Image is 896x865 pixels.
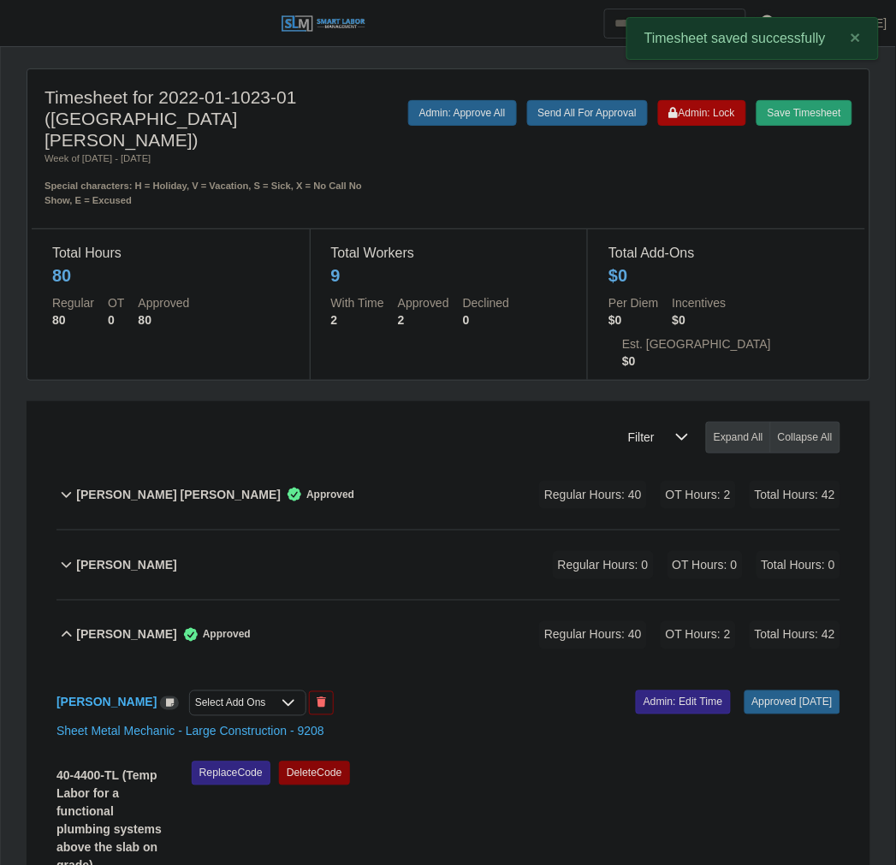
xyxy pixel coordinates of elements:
[661,621,736,649] span: OT Hours: 2
[160,696,179,709] a: View/Edit Notes
[279,761,350,785] button: DeleteCode
[618,422,665,453] span: Filter
[622,353,771,370] dd: $0
[192,761,270,785] button: ReplaceCode
[56,601,840,670] button: [PERSON_NAME] Approved Regular Hours: 40 OT Hours: 2 Total Hours: 42
[539,621,647,649] span: Regular Hours: 40
[52,294,94,311] dt: Regular
[626,17,879,60] div: Timesheet saved successfully
[76,626,176,644] b: [PERSON_NAME]
[527,100,648,126] button: Send All For Approval
[56,530,840,600] button: [PERSON_NAME] Regular Hours: 0 OT Hours: 0 Total Hours: 0
[398,294,449,311] dt: Approved
[658,100,746,126] button: Admin: Lock
[190,691,271,715] div: Select Add Ons
[745,690,840,714] a: Approved [DATE]
[673,294,727,311] dt: Incentives
[757,100,852,126] button: Save Timesheet
[52,243,289,264] dt: Total Hours
[52,311,94,329] dd: 80
[331,264,341,287] div: 9
[76,556,176,574] b: [PERSON_NAME]
[331,311,384,329] dd: 2
[463,311,509,329] dd: 0
[45,86,366,151] h4: Timesheet for 2022-01-1023-01 ([GEOGRAPHIC_DATA][PERSON_NAME])
[636,690,731,714] a: Admin: Edit Time
[177,626,251,643] span: Approved
[608,264,627,287] div: $0
[463,294,509,311] dt: Declined
[138,311,189,329] dd: 80
[669,107,735,119] span: Admin: Lock
[45,151,366,166] div: Week of [DATE] - [DATE]
[553,551,654,579] span: Regular Hours: 0
[608,243,845,264] dt: Total Add-Ons
[604,9,746,39] input: Search
[750,481,840,509] span: Total Hours: 42
[138,294,189,311] dt: Approved
[281,15,366,33] img: SLM Logo
[76,486,281,504] b: [PERSON_NAME] [PERSON_NAME]
[331,294,384,311] dt: With Time
[706,422,771,453] button: Expand All
[281,486,354,503] span: Approved
[408,100,517,126] button: Admin: Approve All
[45,165,366,208] div: Special characters: H = Holiday, V = Vacation, S = Sick, X = No Call No Show, E = Excused
[757,551,840,579] span: Total Hours: 0
[539,481,647,509] span: Regular Hours: 40
[331,243,567,264] dt: Total Workers
[622,335,771,353] dt: Est. [GEOGRAPHIC_DATA]
[770,422,840,453] button: Collapse All
[108,294,124,311] dt: OT
[668,551,743,579] span: OT Hours: 0
[398,311,449,329] dd: 2
[661,481,736,509] span: OT Hours: 2
[56,696,157,709] a: [PERSON_NAME]
[309,691,334,715] button: End Worker & Remove from the Timesheet
[706,422,840,453] div: bulk actions
[608,294,658,311] dt: Per Diem
[52,264,71,287] div: 80
[56,460,840,530] button: [PERSON_NAME] [PERSON_NAME] Approved Regular Hours: 40 OT Hours: 2 Total Hours: 42
[56,725,324,738] a: Sheet Metal Mechanic - Large Construction - 9208
[608,311,658,329] dd: $0
[750,621,840,649] span: Total Hours: 42
[673,311,727,329] dd: $0
[789,15,887,33] a: [PERSON_NAME]
[108,311,124,329] dd: 0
